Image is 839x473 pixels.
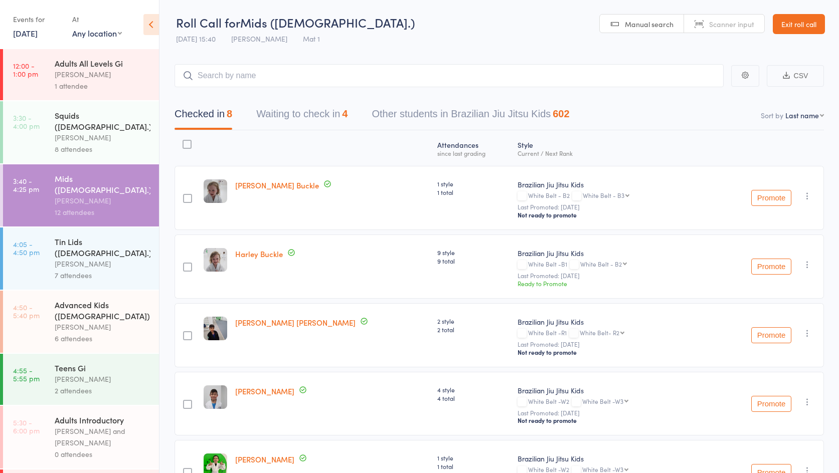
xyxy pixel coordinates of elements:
time: 12:00 - 1:00 pm [13,62,38,78]
a: 5:30 -6:00 pmAdults Introductory[PERSON_NAME] and [PERSON_NAME]0 attendees [3,406,159,468]
span: Manual search [625,19,674,29]
div: White Belt -W3 [582,398,623,404]
div: Tin Lids ([DEMOGRAPHIC_DATA].) [55,236,150,258]
a: [PERSON_NAME] [235,386,294,396]
small: Last Promoted: [DATE] [518,341,710,348]
div: Adults All Levels Gi [55,58,150,69]
button: Promote [751,327,791,343]
a: [DATE] [13,28,38,39]
img: image1702875494.png [204,248,227,272]
div: Style [514,135,714,161]
div: White Belt- R2 [580,329,619,336]
img: image1751953251.png [204,385,227,409]
div: Any location [72,28,122,39]
div: White Belt - B2 [518,192,710,200]
span: Roll Call for [176,14,240,31]
div: [PERSON_NAME] [55,69,150,80]
div: 602 [553,108,569,119]
time: 3:40 - 4:25 pm [13,177,39,193]
div: Not ready to promote [518,416,710,424]
div: Brazilian Jiu Jitsu Kids [518,453,710,463]
a: [PERSON_NAME] Buckle [235,180,319,190]
img: image1752642658.png [204,317,227,340]
a: [PERSON_NAME] [PERSON_NAME] [235,317,356,328]
span: 4 style [437,385,510,394]
div: 7 attendees [55,270,150,281]
div: Events for [13,11,62,28]
span: 1 total [437,188,510,196]
div: [PERSON_NAME] [55,195,150,206]
button: Promote [751,396,791,412]
div: since last grading [437,150,510,156]
div: Brazilian Jiu Jitsu Kids [518,385,710,395]
div: Teens Gi [55,362,150,373]
span: 2 total [437,325,510,334]
div: White Belt - B2 [580,261,622,267]
div: Brazilian Jiu Jitsu Kids [518,317,710,327]
div: 8 [227,108,232,119]
a: 3:30 -4:00 pmSquids ([DEMOGRAPHIC_DATA].)[PERSON_NAME]8 attendees [3,101,159,163]
div: White Belt -W2 [518,398,710,406]
a: 3:40 -4:25 pmMids ([DEMOGRAPHIC_DATA].)[PERSON_NAME]12 attendees [3,164,159,226]
div: Adults Introductory [55,414,150,425]
time: 4:50 - 5:40 pm [13,303,40,319]
div: White Belt - B3 [583,192,624,198]
div: Mids ([DEMOGRAPHIC_DATA].) [55,173,150,195]
div: 1 attendee [55,80,150,92]
span: 1 style [437,453,510,462]
button: Promote [751,190,791,206]
small: Last Promoted: [DATE] [518,203,710,210]
span: 2 style [437,317,510,325]
button: Other students in Brazilian Jiu Jitsu Kids602 [372,103,569,130]
time: 4:05 - 4:50 pm [13,240,40,256]
div: [PERSON_NAME] [55,373,150,385]
a: 4:50 -5:40 pmAdvanced Kids ([DEMOGRAPHIC_DATA])[PERSON_NAME]6 attendees [3,291,159,353]
span: [PERSON_NAME] [231,34,287,44]
div: Current / Next Rank [518,150,710,156]
div: Atten­dances [433,135,514,161]
div: [PERSON_NAME] [55,258,150,270]
div: Brazilian Jiu Jitsu Kids [518,248,710,258]
div: 6 attendees [55,333,150,344]
small: Last Promoted: [DATE] [518,272,710,279]
div: White Belt -W3 [582,466,623,472]
div: Advanced Kids ([DEMOGRAPHIC_DATA]) [55,299,150,321]
button: CSV [767,65,824,87]
div: At [72,11,122,28]
a: Harley Buckle [235,249,283,259]
div: Not ready to promote [518,211,710,219]
div: 0 attendees [55,448,150,460]
div: 12 attendees [55,206,150,218]
div: 4 [342,108,348,119]
span: Mids ([DEMOGRAPHIC_DATA].) [240,14,415,31]
div: White Belt -R1 [518,329,710,338]
input: Search by name [175,64,724,87]
span: 9 style [437,248,510,257]
div: Brazilian Jiu Jitsu Kids [518,179,710,189]
span: 1 total [437,462,510,470]
small: Last Promoted: [DATE] [518,409,710,416]
label: Sort by [761,110,783,120]
div: Last name [785,110,819,120]
div: Squids ([DEMOGRAPHIC_DATA].) [55,110,150,132]
a: 12:00 -1:00 pmAdults All Levels Gi[PERSON_NAME]1 attendee [3,49,159,100]
a: Exit roll call [773,14,825,34]
div: [PERSON_NAME] [55,132,150,143]
span: Mat 1 [303,34,320,44]
div: Not ready to promote [518,348,710,356]
span: Scanner input [709,19,754,29]
time: 4:55 - 5:55 pm [13,366,40,382]
div: 8 attendees [55,143,150,155]
img: image1702875480.png [204,179,227,203]
button: Promote [751,259,791,275]
span: 4 total [437,394,510,402]
span: 9 total [437,257,510,265]
div: 2 attendees [55,385,150,396]
a: 4:55 -5:55 pmTeens Gi[PERSON_NAME]2 attendees [3,354,159,405]
a: 4:05 -4:50 pmTin Lids ([DEMOGRAPHIC_DATA].)[PERSON_NAME]7 attendees [3,227,159,290]
div: [PERSON_NAME] [55,321,150,333]
span: 1 style [437,179,510,188]
div: Ready to Promote [518,279,710,288]
time: 3:30 - 4:00 pm [13,114,40,130]
div: White Belt -B1 [518,261,710,269]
